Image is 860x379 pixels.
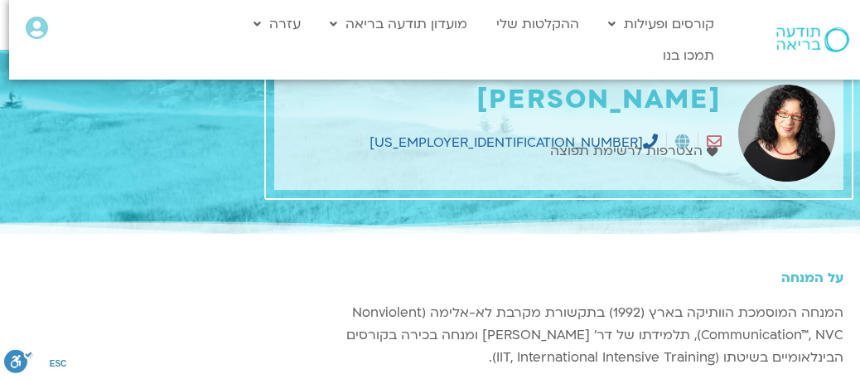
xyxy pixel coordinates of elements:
h1: [PERSON_NAME] [283,85,721,115]
h5: על המנחה [274,270,843,285]
a: תמכו בנו [655,40,722,71]
a: הצטרפות לרשימת תפוצה [550,140,722,163]
a: עזרה [245,8,309,40]
a: קורסים ופעילות [600,8,722,40]
p: המנחה המוסמכת הוותיקה בארץ (1992) בתקשורת מקרבת לא-אלימה (Nonviolent Communication™, NVC), תלמידת... [274,302,843,369]
a: ההקלטות שלי [488,8,587,40]
a: [US_EMPLOYER_IDENTIFICATION_NUMBER] [370,134,658,152]
img: תודעה בריאה [776,27,849,52]
a: מועדון תודעה בריאה [321,8,476,40]
span: הצטרפות לרשימת תפוצה [550,140,707,163]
